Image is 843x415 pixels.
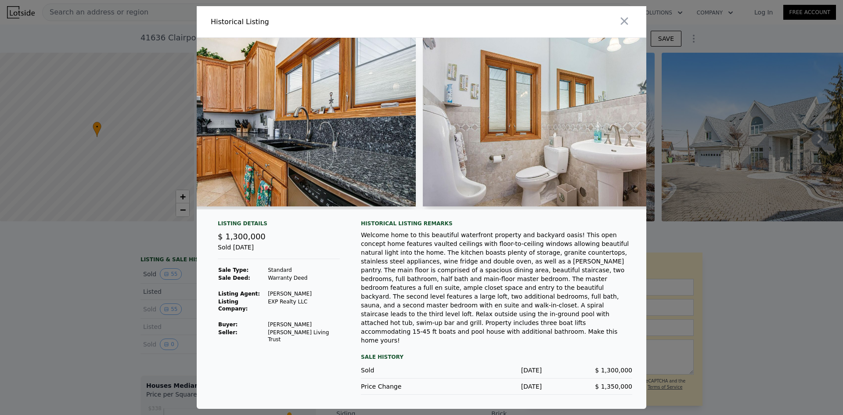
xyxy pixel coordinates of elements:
[267,290,340,298] td: [PERSON_NAME]
[218,220,340,231] div: Listing Details
[218,267,249,273] strong: Sale Type:
[361,220,632,227] div: Historical Listing remarks
[361,366,451,375] div: Sold
[218,232,266,241] span: $ 1,300,000
[361,231,632,345] div: Welcome home to this beautiful waterfront property and backyard oasis! This open concept home fea...
[267,328,340,343] td: [PERSON_NAME] Living Trust
[267,321,340,328] td: [PERSON_NAME]
[267,298,340,313] td: EXP Realty LLC
[361,352,632,362] div: Sale History
[211,17,418,27] div: Historical Listing
[595,367,632,374] span: $ 1,300,000
[267,274,340,282] td: Warranty Deed
[218,321,238,328] strong: Buyer :
[218,243,340,259] div: Sold [DATE]
[451,366,542,375] div: [DATE]
[423,38,676,206] img: Property Img
[218,275,250,281] strong: Sale Deed:
[361,382,451,391] div: Price Change
[218,329,238,336] strong: Seller :
[218,291,260,297] strong: Listing Agent:
[163,38,416,206] img: Property Img
[218,299,248,312] strong: Listing Company:
[451,382,542,391] div: [DATE]
[267,266,340,274] td: Standard
[595,383,632,390] span: $ 1,350,000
